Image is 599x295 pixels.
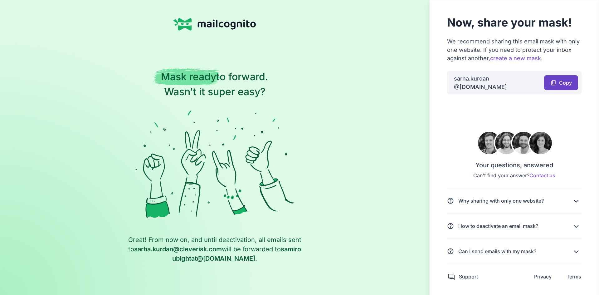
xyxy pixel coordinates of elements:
a: content_copy Copy [544,75,578,90]
h1: Now, share your mask! [447,14,581,31]
div: How to deactivate an email mask? [458,222,538,230]
span: Mask ready [153,67,221,86]
div: Why sharing with only one website? [458,197,544,204]
span: sarha.kurdan [454,75,489,82]
span: .kurdan@cleverisk [151,245,207,253]
div: We recommend sharing this email mask with only one website. If you need to protect your inbox aga... [447,37,581,62]
a: Contact us [529,172,555,179]
div: Your questions, answered [473,160,555,170]
a: create a new mask [490,55,541,61]
div: Can I send emails with my mask? [458,248,536,255]
span: samiroubightat [172,245,301,262]
div: to forward. Wasn’t it super easy? [161,66,268,99]
div: Great! From now on, and until deactivation, all emails sent to will be forwarded to . [127,235,302,263]
span: @[DOMAIN_NAME] [454,75,507,90]
span: Copy [559,81,572,85]
span: @[DOMAIN_NAME] [172,245,301,262]
span: sarha .com [134,245,222,253]
a: Privacy [534,273,552,280]
a: Terms [567,273,581,280]
div: Can't find your answer? [473,172,555,179]
a: Support [459,273,478,280]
